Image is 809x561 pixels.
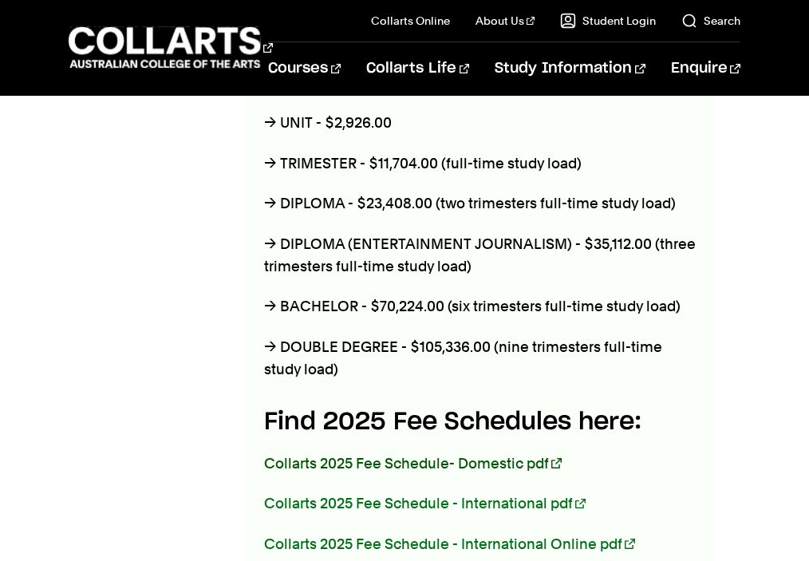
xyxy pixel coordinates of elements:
[264,112,696,134] p: → UNIT - $2,926.00
[671,42,740,95] a: Enquire
[366,42,469,95] a: Collarts Life
[69,25,228,70] div: Go to homepage
[264,152,696,175] p: → TRIMESTER - $11,704.00 (full-time study load)
[264,535,635,552] a: Collarts 2025 Fee Schedule - International Online pdf
[264,295,696,318] p: → BACHELOR - $70,224.00 (six trimesters full-time study load)
[371,13,450,29] a: Collarts Online
[268,42,341,95] a: Courses
[476,13,535,29] a: About Us
[264,336,696,381] p: → DOUBLE DEGREE - $105,336.00 (nine trimesters full-time study load)
[264,495,586,512] a: Collarts 2025 Fee Schedule - International pdf
[264,455,562,472] a: Collarts 2025 Fee Schedule- Domestic pdf
[495,42,645,95] a: Study Information
[560,13,656,29] a: Student Login
[264,405,696,441] h4: Find 2025 Fee Schedules here:
[681,13,740,29] a: Search
[264,233,696,278] p: → DIPLOMA (ENTERTAINMENT JOURNALISM) - $35,112.00 (three trimesters full-time study load)
[264,192,696,215] p: → DIPLOMA - $23,408.00 (two trimesters full-time study load)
